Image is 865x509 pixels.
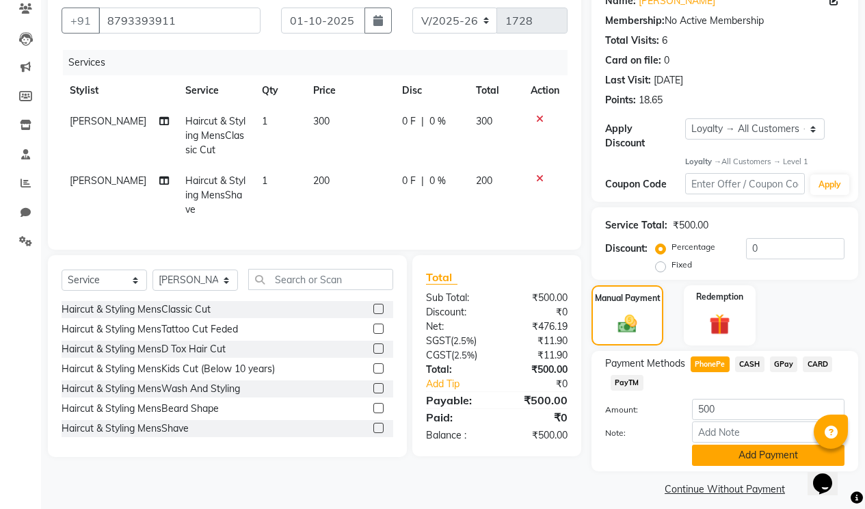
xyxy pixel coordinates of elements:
th: Qty [254,75,305,106]
div: Membership: [605,14,665,28]
div: ₹500.00 [496,392,578,408]
div: ₹0 [496,409,578,426]
span: PhonePe [691,356,730,372]
img: _gift.svg [703,311,736,337]
span: | [421,114,424,129]
button: +91 [62,8,100,34]
span: 2.5% [454,350,475,361]
span: CASH [735,356,764,372]
span: 0 F [402,174,416,188]
div: Total Visits: [605,34,659,48]
span: Total [426,270,457,285]
div: ( ) [416,334,497,348]
div: Card on file: [605,53,661,68]
span: | [421,174,424,188]
th: Service [177,75,254,106]
span: 0 F [402,114,416,129]
input: Search or Scan [248,269,393,290]
th: Disc [394,75,468,106]
span: 200 [313,174,330,187]
div: Payable: [416,392,497,408]
span: Haircut & Styling MensClassic Cut [185,115,245,156]
div: ₹500.00 [496,291,578,305]
div: Haircut & Styling MensShave [62,421,189,436]
div: Discount: [416,305,497,319]
div: 0 [664,53,669,68]
div: Total: [416,363,497,377]
div: Haircut & Styling MensD Tox Hair Cut [62,342,226,356]
div: ( ) [416,348,497,363]
th: Stylist [62,75,177,106]
div: Coupon Code [605,177,685,192]
span: [PERSON_NAME] [70,174,146,187]
span: 0 % [429,174,446,188]
div: Haircut & Styling MensWash And Styling [62,382,240,396]
th: Total [468,75,522,106]
button: Add Payment [692,445,844,466]
div: Net: [416,319,497,334]
label: Fixed [671,259,692,271]
span: GPay [770,356,798,372]
div: Haircut & Styling MensTattoo Cut Feded [62,322,238,337]
div: Services [63,50,578,75]
label: Percentage [671,241,715,253]
span: 0 % [429,114,446,129]
div: ₹476.19 [496,319,578,334]
div: Haircut & Styling MensBeard Shape [62,402,219,416]
span: 1 [262,174,267,187]
span: Haircut & Styling MensShave [185,174,245,216]
input: Enter Offer / Coupon Code [685,173,805,194]
div: ₹500.00 [496,363,578,377]
button: Apply [810,174,849,195]
div: ₹0 [510,377,578,391]
div: Haircut & Styling MensKids Cut (Below 10 years) [62,362,275,376]
span: 200 [476,174,492,187]
span: 300 [476,115,492,127]
div: ₹11.90 [496,334,578,348]
strong: Loyalty → [685,157,721,166]
div: Discount: [605,242,648,256]
input: Add Note [692,421,844,443]
div: 6 [662,34,667,48]
a: Add Tip [416,377,510,391]
label: Note: [595,427,682,439]
div: Sub Total: [416,291,497,305]
th: Action [522,75,568,106]
div: Points: [605,93,636,107]
div: Service Total: [605,218,667,233]
div: Haircut & Styling MensClassic Cut [62,302,211,317]
span: CGST [426,349,451,361]
div: All Customers → Level 1 [685,156,844,168]
div: ₹500.00 [673,218,708,233]
span: 1 [262,115,267,127]
span: Payment Methods [605,356,685,371]
div: ₹11.90 [496,348,578,363]
label: Manual Payment [595,292,661,304]
th: Price [305,75,394,106]
div: ₹0 [496,305,578,319]
div: Balance : [416,428,497,443]
iframe: chat widget [808,454,851,495]
img: _cash.svg [612,313,643,335]
label: Amount: [595,404,682,416]
input: Amount [692,399,844,420]
div: No Active Membership [605,14,844,28]
span: 2.5% [453,335,474,346]
div: ₹500.00 [496,428,578,443]
label: Redemption [696,291,743,303]
span: PayTM [611,375,643,391]
input: Search by Name/Mobile/Email/Code [98,8,261,34]
span: CARD [803,356,832,372]
div: Paid: [416,409,497,426]
div: 18.65 [639,93,663,107]
span: [PERSON_NAME] [70,115,146,127]
span: SGST [426,335,451,347]
div: [DATE] [654,73,683,88]
a: Continue Without Payment [594,482,855,497]
span: 300 [313,115,330,127]
div: Apply Discount [605,122,685,151]
div: Last Visit: [605,73,651,88]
